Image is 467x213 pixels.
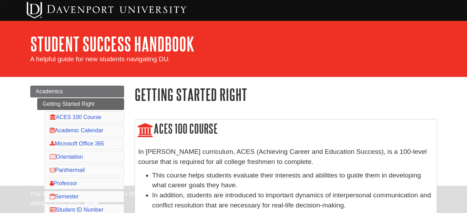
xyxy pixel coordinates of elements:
a: Microsoft Office 365 [50,141,104,147]
li: This course helps students evaluate their interests and abilities to guide them in developing wha... [152,171,433,191]
a: Professor [50,180,77,186]
a: Student Success Handbook [30,33,194,55]
span: A helpful guide for new students navigating DU. [30,55,170,63]
a: ACES 100 Course [50,114,102,120]
h2: ACES 100 Course [135,119,437,139]
a: Panthermail [50,167,85,173]
a: Academics [30,86,124,97]
a: Getting Started Right [37,98,124,110]
h1: Getting Started Right [135,86,437,103]
a: Orientation [50,154,83,160]
span: Academics [36,88,63,94]
p: In [PERSON_NAME] curriculum, ACES (Achieving Career and Education Success), is a 100-level course... [138,147,433,167]
a: Semester [50,194,79,199]
li: In addition, students are introduced to important dynamics of interpersonal communication and con... [152,190,433,211]
img: Davenport University [27,2,186,18]
a: Academic Calendar [50,127,104,133]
